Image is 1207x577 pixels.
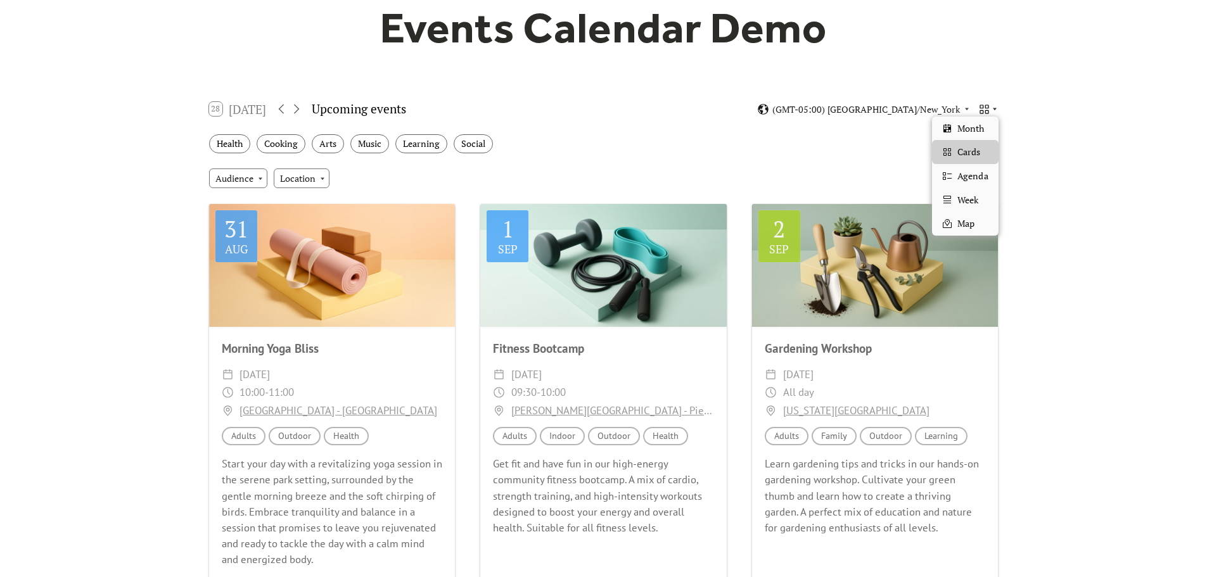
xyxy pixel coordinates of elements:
[5,5,185,16] p: Analytics Inspector 1.7.0
[361,2,847,54] h1: Events Calendar Demo
[957,145,980,159] span: Cards
[5,71,77,82] abbr: Enabling validation will send analytics events to the Bazaarvoice validation service. If an event...
[957,193,978,207] span: Week
[5,71,77,82] a: Enable Validation
[957,169,988,183] span: Agenda
[957,217,974,231] span: Map
[5,30,185,51] h5: Bazaarvoice Analytics content is not detected on this page.
[957,122,984,136] span: Month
